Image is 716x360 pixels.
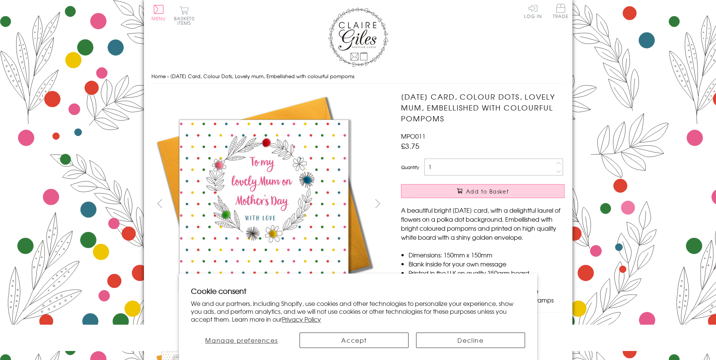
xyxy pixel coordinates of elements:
[369,195,386,212] button: next
[174,6,195,25] button: Basket0 items
[300,333,409,348] button: Accept
[409,250,565,259] li: Dimensions: 150mm x 150mm
[466,188,509,195] span: Add to Basket
[191,299,525,323] p: We and our partners, including Shopify, use cookies and other technologies to personalize your ex...
[524,4,542,18] a: Log In
[416,333,525,348] button: Decline
[167,73,169,80] span: ›
[282,315,321,324] a: Privacy Policy
[409,268,565,277] li: Printed in the U.K on quality 350gsm board
[170,73,354,80] span: [DATE] Card, Colour Dots, Lovely mum, Embellished with colourful pompoms
[191,286,525,296] h2: Cookie consent
[409,259,565,268] li: Blank inside for your own message
[151,195,168,212] button: prev
[151,15,166,22] span: Menu
[401,164,419,171] label: Quantity
[151,5,166,21] button: Menu
[386,91,612,317] img: Mother's Day Card, Colour Dots, Lovely mum, Embellished with colourful pompoms
[553,4,569,18] span: Trade
[401,184,565,198] button: Add to Basket
[553,4,569,20] a: Trade
[151,69,565,84] nav: breadcrumbs
[177,15,195,26] span: 0 items
[191,333,292,348] button: Manage preferences
[401,141,419,151] span: £3.75
[151,73,166,80] a: Home
[328,8,388,67] img: Claire Giles Greetings Cards
[151,91,377,317] img: Mother's Day Card, Colour Dots, Lovely mum, Embellished with colourful pompoms
[401,206,565,242] p: A beautiful bright [DATE] card, with a delightful laurel of flowers on a polka dot background. Em...
[401,91,565,124] h1: [DATE] Card, Colour Dots, Lovely mum, Embellished with colourful pompoms
[205,336,278,345] span: Manage preferences
[401,132,425,141] span: MPO011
